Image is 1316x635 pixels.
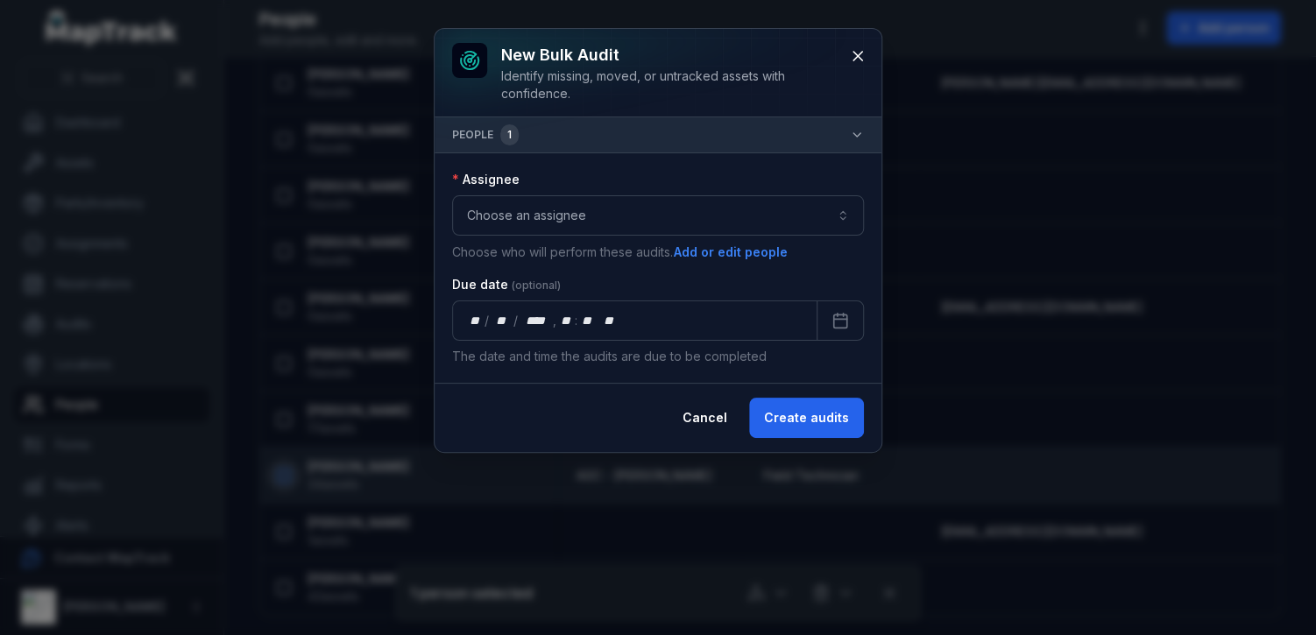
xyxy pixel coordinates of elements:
p: Choose who will perform these audits. [452,243,864,262]
div: / [513,312,520,329]
button: Create audits [749,398,864,438]
span: people [452,124,519,145]
p: The date and time the audits are due to be completed [452,348,864,365]
button: Cancel [668,398,742,438]
label: Due date [452,276,561,293]
div: / [485,312,491,329]
div: month, [491,312,514,329]
button: Choose an assignee [452,195,864,236]
div: hour, [557,312,575,329]
button: Add or edit people [673,243,789,262]
h3: New bulk audit [501,43,836,67]
button: Calendar [817,300,864,341]
div: year, [520,312,552,329]
div: 1 [500,124,519,145]
div: : [575,312,579,329]
div: , [552,312,557,329]
label: Assignee [452,171,520,188]
button: people1 [435,117,881,152]
div: am/pm, [600,312,619,329]
div: day, [467,312,485,329]
div: Identify missing, moved, or untracked assets with confidence. [501,67,836,102]
div: minute, [579,312,597,329]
